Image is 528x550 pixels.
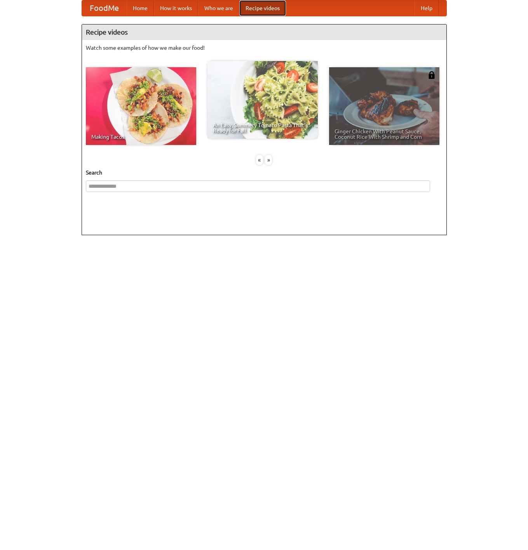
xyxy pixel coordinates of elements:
a: An Easy, Summery Tomato Pasta That's Ready for Fall [207,61,318,139]
h4: Recipe videos [82,24,446,40]
a: Help [415,0,439,16]
span: Making Tacos [91,134,191,140]
a: Making Tacos [86,67,196,145]
span: An Easy, Summery Tomato Pasta That's Ready for Fall [213,122,312,133]
p: Watch some examples of how we make our food! [86,44,443,52]
h5: Search [86,169,443,176]
div: » [265,155,272,165]
a: Recipe videos [239,0,286,16]
a: Home [127,0,154,16]
img: 483408.png [428,71,436,79]
div: « [256,155,263,165]
a: Who we are [198,0,239,16]
a: How it works [154,0,198,16]
a: FoodMe [82,0,127,16]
